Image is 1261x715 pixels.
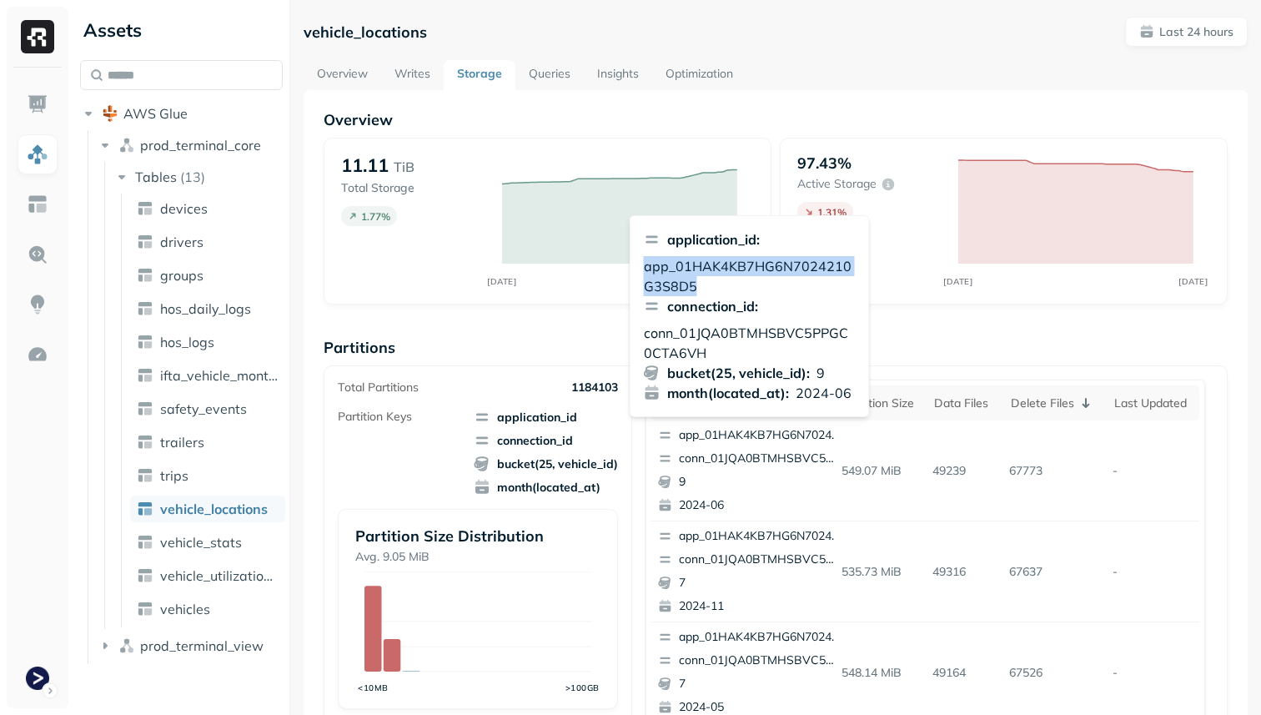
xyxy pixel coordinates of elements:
[679,575,841,592] p: 7
[474,432,618,449] span: connection_id
[160,200,208,217] span: devices
[27,294,48,315] img: Insights
[926,456,1002,486] p: 49239
[137,501,153,517] img: table
[97,632,284,659] button: prod_terminal_view
[679,676,841,692] p: 7
[137,267,153,284] img: table
[565,682,600,692] tspan: >100GB
[515,60,584,90] a: Queries
[137,534,153,551] img: table
[1106,557,1198,587] p: -
[160,601,210,617] span: vehicles
[926,557,1002,587] p: 49316
[160,501,268,517] span: vehicle_locations
[130,262,285,289] a: groups
[137,567,153,584] img: table
[123,105,188,122] span: AWS Glue
[1106,456,1198,486] p: -
[667,229,760,249] p: application_id :
[796,383,852,403] p: 2024-06
[835,557,927,587] p: 535.73 MiB
[679,629,841,646] p: app_01HAK4KB7HG6N7024210G3S8D5
[160,334,214,350] span: hos_logs
[80,100,283,127] button: AWS Glue
[160,567,279,584] span: vehicle_utilization_day
[304,60,381,90] a: Overview
[160,434,204,451] span: trailers
[137,200,153,217] img: table
[817,206,847,219] p: 1.31 %
[1002,456,1107,486] p: 67773
[324,110,1228,129] p: Overview
[130,562,285,589] a: vehicle_utilization_day
[679,652,841,669] p: conn_01JQA0BTMHSBVC5PPGC0CTA6VH
[835,658,927,687] p: 548.14 MiB
[944,276,973,286] tspan: [DATE]
[130,395,285,422] a: safety_events
[27,244,48,265] img: Query Explorer
[27,194,48,215] img: Asset Explorer
[667,363,810,383] p: bucket(25, vehicle_id) :
[926,658,1002,687] p: 49164
[679,474,841,491] p: 9
[488,276,517,286] tspan: [DATE]
[137,334,153,350] img: table
[1159,24,1233,40] p: Last 24 hours
[1179,276,1208,286] tspan: [DATE]
[1125,17,1248,47] button: Last 24 hours
[21,20,54,53] img: Ryft
[644,323,856,363] p: conn_01JQA0BTMHSBVC5PPGC0CTA6VH
[341,180,485,196] p: Total Storage
[160,300,251,317] span: hos_daily_logs
[137,367,153,384] img: table
[27,144,48,165] img: Assets
[1011,393,1098,413] div: Delete Files
[130,295,285,322] a: hos_daily_logs
[679,528,841,545] p: app_01HAK4KB7HG6N7024210G3S8D5
[137,601,153,617] img: table
[358,682,389,692] tspan: <10MB
[130,429,285,456] a: trailers
[679,551,841,568] p: conn_01JQA0BTMHSBVC5PPGC0CTA6VH
[180,169,205,185] p: ( 13 )
[843,395,918,411] div: Partition size
[797,154,852,173] p: 97.43%
[160,400,247,417] span: safety_events
[140,637,264,654] span: prod_terminal_view
[338,409,412,425] p: Partition Keys
[474,409,618,425] span: application_id
[160,367,279,384] span: ifta_vehicle_months
[679,451,841,467] p: conn_01JQA0BTMHSBVC5PPGC0CTA6VH
[934,395,994,411] div: Data Files
[118,137,135,154] img: namespace
[137,467,153,484] img: table
[130,496,285,522] a: vehicle_locations
[130,329,285,355] a: hos_logs
[137,300,153,317] img: table
[651,521,848,622] button: app_01HAK4KB7HG6N7024210G3S8D5conn_01JQA0BTMHSBVC5PPGC0CTA6VH72024-11
[1002,557,1107,587] p: 67637
[118,637,135,654] img: namespace
[130,462,285,489] a: trips
[113,164,284,190] button: Tables(13)
[355,526,600,546] p: Partition Size Distribution
[667,296,758,316] p: connection_id :
[1114,395,1190,411] div: Last updated
[835,456,927,486] p: 549.07 MiB
[160,534,242,551] span: vehicle_stats
[797,176,877,192] p: Active storage
[394,157,414,177] p: TiB
[652,60,746,90] a: Optimization
[355,549,600,565] p: Avg. 9.05 MiB
[361,210,390,223] p: 1.77 %
[130,362,285,389] a: ifta_vehicle_months
[130,529,285,556] a: vehicle_stats
[130,229,285,255] a: drivers
[137,400,153,417] img: table
[102,105,118,122] img: root
[80,17,283,43] div: Assets
[160,234,203,250] span: drivers
[1002,658,1107,687] p: 67526
[816,363,825,383] p: 9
